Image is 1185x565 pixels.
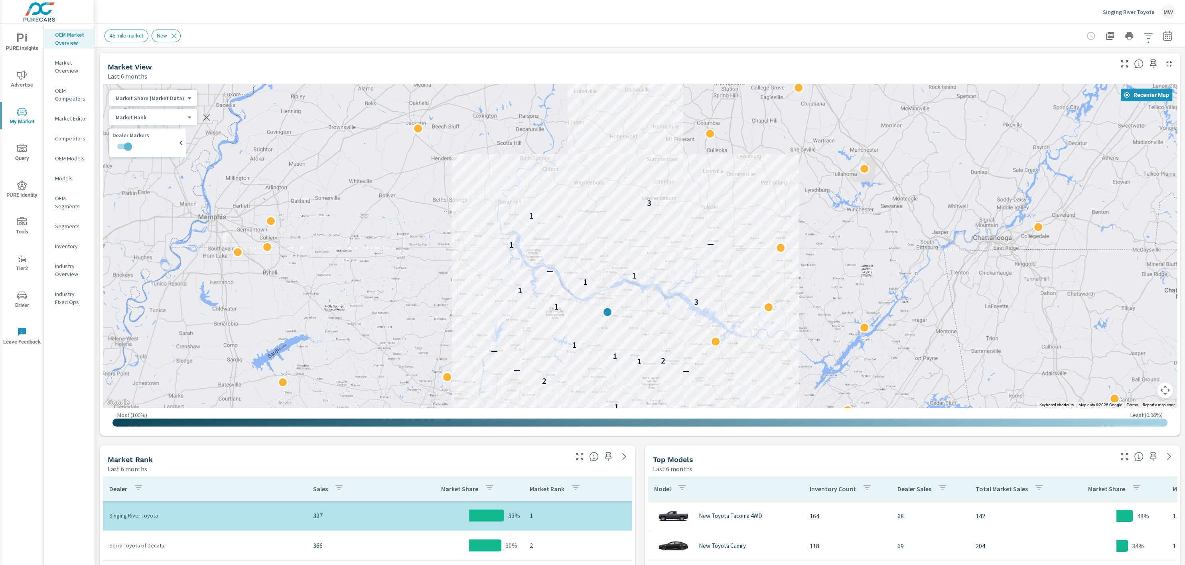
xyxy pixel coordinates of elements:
[109,541,300,549] p: Serra Toyota of Decatur
[491,346,497,356] p: —
[55,174,88,182] p: Models
[3,327,41,347] span: Leave Feedback
[152,33,172,39] span: New
[116,114,184,121] p: Market Rank
[528,211,533,221] p: 1
[44,57,95,77] div: Market Overview
[1137,511,1149,521] p: 48%
[55,59,88,75] p: Market Overview
[1118,57,1131,70] button: Make Fullscreen
[694,297,698,307] p: 3
[3,180,41,200] span: PURE Identity
[707,239,714,249] p: —
[105,397,131,408] img: Google
[105,33,148,39] span: 45 mile market
[44,85,95,105] div: OEM Competitors
[3,34,41,53] span: PURE Insights
[1134,452,1144,461] span: Find the biggest opportunities within your model lineup nationwide. [Source: Market registration ...
[612,352,617,361] p: 1
[44,172,95,184] div: Models
[109,114,191,121] div: Market Share (Market Data)
[55,194,88,210] p: OEM Segments
[677,405,684,415] p: —
[1102,28,1118,44] button: "Export Report to PDF"
[105,397,131,408] a: Open this area in Google Maps (opens a new window)
[108,464,147,474] p: Last 6 months
[897,541,963,551] p: 69
[1088,485,1125,493] p: Market Share
[1039,402,1074,408] button: Keyboard shortcuts
[109,485,127,493] p: Dealer
[108,455,153,464] h5: Market Rank
[976,511,1060,521] p: 142
[505,541,517,550] p: 30%
[1127,403,1138,407] a: Terms (opens in new tab)
[554,302,558,312] p: 1
[637,357,641,366] p: 1
[44,192,95,212] div: OEM Segments
[44,288,95,308] div: Industry Fixed Ops
[117,411,147,419] p: Most ( 100% )
[44,29,95,49] div: OEM Market Overview
[513,365,520,375] p: —
[3,217,41,237] span: Tools
[583,277,587,287] p: 1
[1132,541,1144,551] p: 34%
[55,262,88,278] p: Industry Overview
[897,511,963,521] p: 68
[108,71,147,81] p: Last 6 months
[109,512,300,520] p: Singing River Toyota
[530,541,625,550] p: 2
[572,340,576,350] p: 1
[44,240,95,252] div: Inventory
[55,115,88,122] p: Market Editor
[1121,28,1137,44] button: Print Report
[1079,403,1122,407] span: Map data ©2025 Google
[3,254,41,273] span: Tier2
[976,485,1028,493] p: Total Market Sales
[631,271,636,281] p: 1
[55,31,88,47] p: OEM Market Overview
[657,534,689,558] img: glamour
[810,541,885,551] p: 118
[517,286,522,295] p: 1
[1157,382,1173,398] button: Map camera controls
[55,290,88,306] p: Industry Fixed Ops
[530,511,625,520] p: 1
[441,485,478,493] p: Market Share
[3,107,41,126] span: My Market
[55,87,88,103] p: OEM Competitors
[657,504,689,528] img: glamour
[653,464,692,474] p: Last 6 months
[44,220,95,232] div: Segments
[1118,450,1131,463] button: Make Fullscreen
[654,485,671,493] p: Model
[1134,59,1144,69] span: Find the biggest opportunities in your market for your inventory. Understand by postal code where...
[55,242,88,250] p: Inventory
[44,113,95,124] div: Market Editor
[152,30,181,42] div: New
[976,541,1060,551] p: 204
[653,455,693,464] h5: Top Models
[810,511,885,521] p: 164
[1163,57,1175,70] button: Minimize Widget
[1163,450,1175,463] a: See more details in report
[509,240,513,250] p: 1
[44,260,95,280] div: Industry Overview
[112,132,176,139] typography: Dealer Markers
[508,511,520,520] p: 33%
[897,485,931,493] p: Dealer Sales
[55,134,88,142] p: Competitors
[55,222,88,230] p: Segments
[313,541,409,550] p: 366
[1161,5,1175,19] div: MW
[1143,403,1175,407] a: Report a map error
[542,376,546,386] p: 2
[44,152,95,164] div: OEM Models
[614,402,618,412] p: 1
[647,198,651,208] p: 3
[1159,28,1175,44] button: Select Date Range
[546,267,553,276] p: —
[1124,91,1169,99] span: Recenter Map
[0,24,43,354] div: nav menu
